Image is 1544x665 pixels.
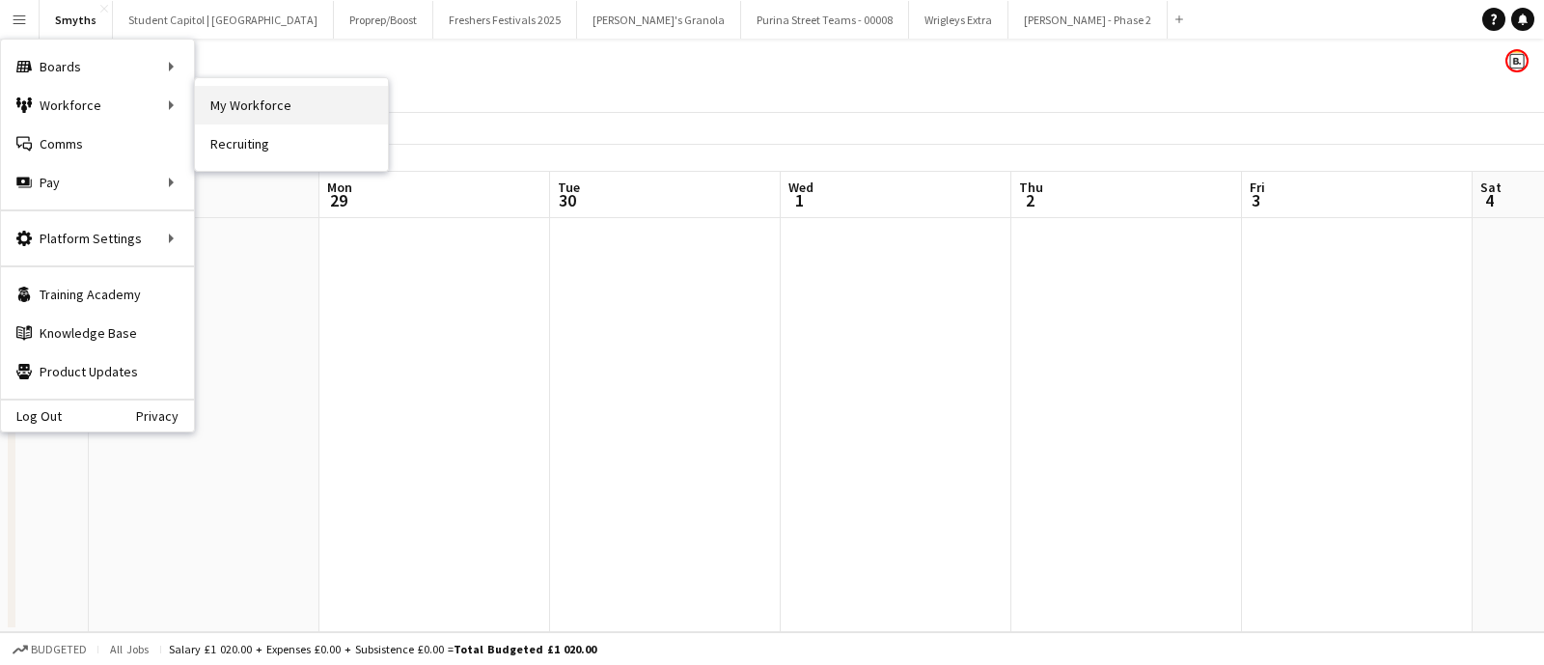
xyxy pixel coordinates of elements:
div: Pay [1,163,194,202]
span: 3 [1247,189,1265,211]
a: My Workforce [195,86,388,125]
div: Salary £1 020.00 + Expenses £0.00 + Subsistence £0.00 = [169,642,596,656]
button: Student Capitol | [GEOGRAPHIC_DATA] [113,1,334,39]
div: Workforce [1,86,194,125]
div: Platform Settings [1,219,194,258]
button: Purina Street Teams - 00008 [741,1,909,39]
span: Fri [1250,179,1265,196]
a: Privacy [136,408,194,424]
span: Budgeted [31,643,87,656]
a: Log Out [1,408,62,424]
div: Boards [1,47,194,86]
app-user-avatar: Bounce Activations Ltd [1505,49,1529,72]
span: 30 [555,189,580,211]
button: Wrigleys Extra [909,1,1008,39]
a: Knowledge Base [1,314,194,352]
span: 29 [324,189,352,211]
a: Recruiting [195,125,388,163]
span: Wed [788,179,813,196]
button: [PERSON_NAME]'s Granola [577,1,741,39]
button: Smyths [40,1,113,39]
span: 1 [786,189,813,211]
button: Freshers Festivals 2025 [433,1,577,39]
span: 2 [1016,189,1043,211]
span: Total Budgeted £1 020.00 [454,642,596,656]
button: Proprep/Boost [334,1,433,39]
button: Budgeted [10,639,90,660]
span: All jobs [106,642,152,656]
span: Mon [327,179,352,196]
span: 4 [1477,189,1502,211]
span: Sat [1480,179,1502,196]
a: Comms [1,125,194,163]
button: [PERSON_NAME] - Phase 2 [1008,1,1168,39]
a: Product Updates [1,352,194,391]
span: Thu [1019,179,1043,196]
span: Tue [558,179,580,196]
a: Training Academy [1,275,194,314]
